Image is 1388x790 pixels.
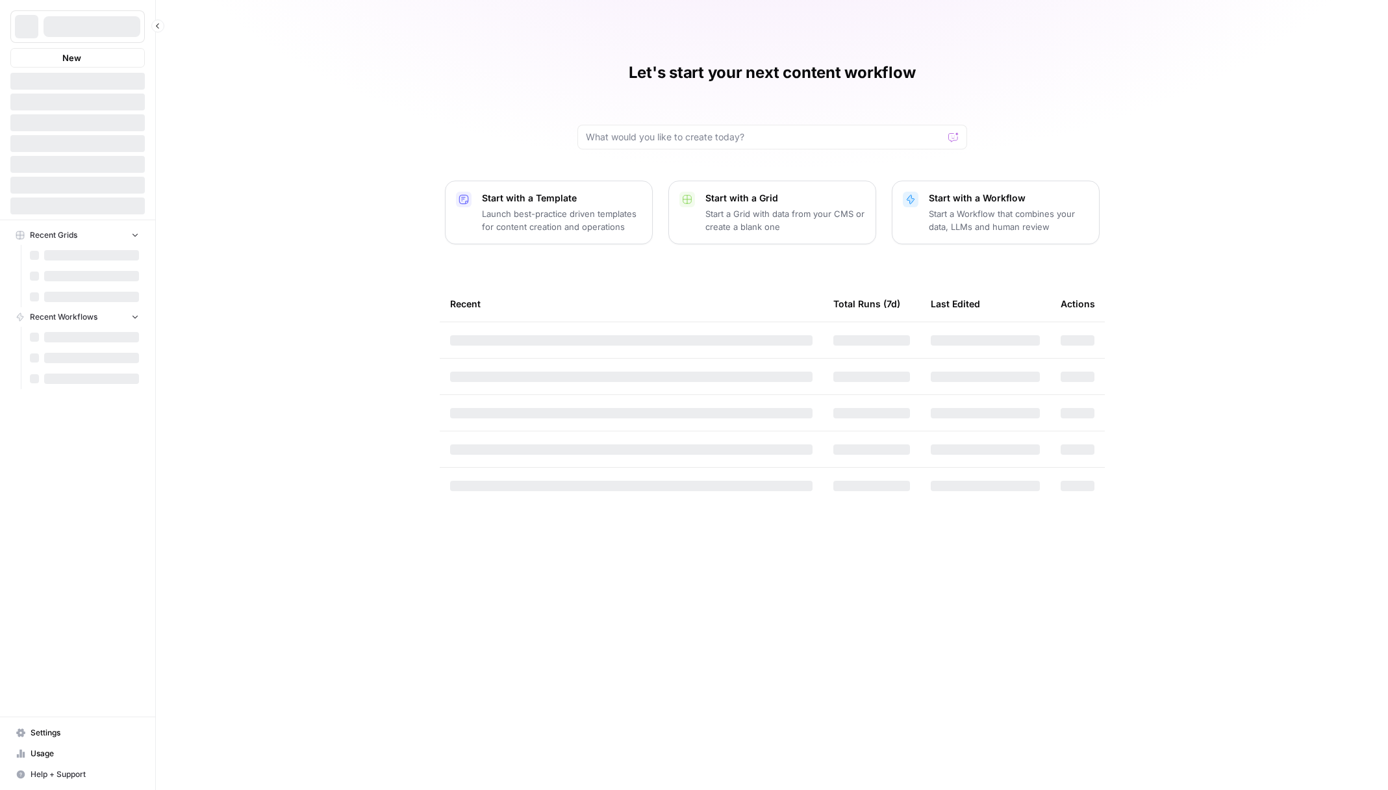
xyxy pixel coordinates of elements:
span: Settings [31,727,139,739]
button: New [10,48,145,68]
a: Settings [10,722,145,743]
div: Total Runs (7d) [833,286,900,322]
input: What would you like to create today? [586,131,943,144]
p: Start with a Template [482,192,642,205]
button: Recent Grids [10,225,145,245]
span: Recent Workflows [30,311,97,323]
button: Start with a WorkflowStart a Workflow that combines your data, LLMs and human review [892,181,1100,244]
span: Recent Grids [30,229,77,241]
button: Help + Support [10,764,145,785]
p: Start a Workflow that combines your data, LLMs and human review [929,207,1089,233]
button: Recent Workflows [10,307,145,327]
p: Launch best-practice driven templates for content creation and operations [482,207,642,233]
div: Actions [1061,286,1095,322]
span: Usage [31,748,139,759]
p: Start a Grid with data from your CMS or create a blank one [705,207,865,233]
p: Start with a Workflow [929,192,1089,205]
div: Recent [450,286,813,322]
span: Help + Support [31,769,139,780]
button: Start with a GridStart a Grid with data from your CMS or create a blank one [668,181,876,244]
h1: Let's start your next content workflow [629,62,916,83]
span: New [62,51,81,64]
div: Last Edited [931,286,980,322]
button: Start with a TemplateLaunch best-practice driven templates for content creation and operations [445,181,653,244]
a: Usage [10,743,145,764]
p: Start with a Grid [705,192,865,205]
